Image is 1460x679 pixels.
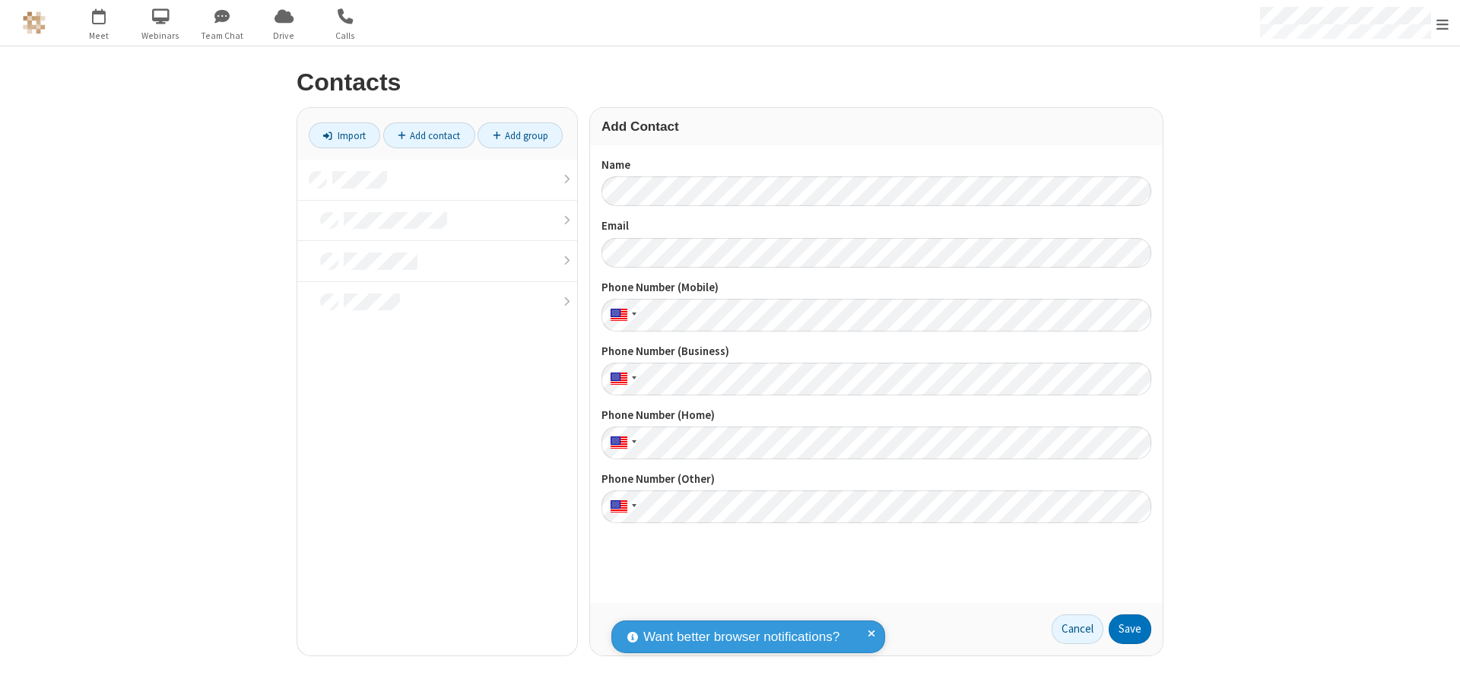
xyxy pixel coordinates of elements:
[601,217,1151,235] label: Email
[643,627,839,647] span: Want better browser notifications?
[297,69,1163,96] h2: Contacts
[601,119,1151,134] h3: Add Contact
[132,29,189,43] span: Webinars
[601,343,1151,360] label: Phone Number (Business)
[601,299,641,332] div: United States: + 1
[309,122,380,148] a: Import
[601,471,1151,488] label: Phone Number (Other)
[601,157,1151,174] label: Name
[1109,614,1151,645] button: Save
[478,122,563,148] a: Add group
[194,29,251,43] span: Team Chat
[601,490,641,523] div: United States: + 1
[23,11,46,34] img: QA Selenium DO NOT DELETE OR CHANGE
[71,29,128,43] span: Meet
[255,29,313,43] span: Drive
[1052,614,1103,645] a: Cancel
[601,363,641,395] div: United States: + 1
[601,407,1151,424] label: Phone Number (Home)
[601,279,1151,297] label: Phone Number (Mobile)
[601,427,641,459] div: United States: + 1
[383,122,475,148] a: Add contact
[317,29,374,43] span: Calls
